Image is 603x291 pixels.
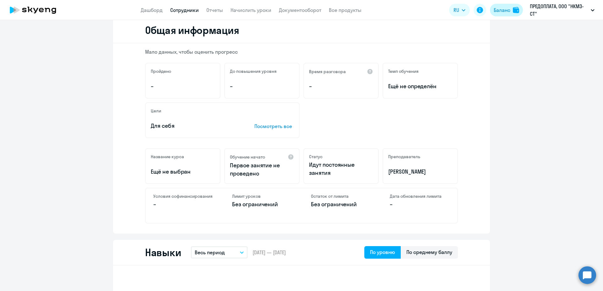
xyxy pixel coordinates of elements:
[370,248,395,256] div: По уровню
[232,193,292,199] h4: Лимит уроков
[309,154,323,159] h5: Статус
[145,24,239,36] h2: Общая информация
[232,200,292,208] p: Без ограничений
[388,68,419,74] h5: Темп обучения
[253,249,286,256] span: [DATE] — [DATE]
[513,7,519,13] img: balance
[388,154,420,159] h5: Преподаватель
[530,3,588,18] p: ПРЕДОПЛАТА, ООО "НКМЗ-СТ"
[141,7,163,13] a: Дашборд
[490,4,523,16] button: Балансbalance
[195,249,225,256] p: Весь период
[151,68,171,74] h5: Пройдено
[449,4,470,16] button: RU
[191,246,247,258] button: Весь период
[170,7,199,13] a: Сотрудники
[309,161,373,177] p: Идут постоянные занятия
[388,82,452,90] span: Ещё не определён
[145,246,181,259] h2: Навыки
[454,6,459,14] span: RU
[230,68,277,74] h5: До повышения уровня
[309,82,373,90] p: –
[230,82,294,90] p: –
[279,7,321,13] a: Документооборот
[390,200,450,208] p: –
[153,200,213,208] p: –
[206,7,223,13] a: Отчеты
[153,193,213,199] h4: Условия софинансирования
[390,193,450,199] h4: Дата обновления лимита
[309,69,346,74] h5: Время разговора
[311,200,371,208] p: Без ограничений
[230,161,294,178] p: Первое занятие не проведено
[494,6,510,14] div: Баланс
[151,154,184,159] h5: Название курса
[151,168,215,176] p: Ещё не выбран
[151,122,235,130] p: Для себя
[151,82,215,90] p: –
[388,168,452,176] p: [PERSON_NAME]
[145,48,458,55] p: Мало данных, чтобы оценить прогресс
[527,3,598,18] button: ПРЕДОПЛАТА, ООО "НКМЗ-СТ"
[231,7,271,13] a: Начислить уроки
[311,193,371,199] h4: Остаток от лимита
[254,122,294,130] p: Посмотреть все
[406,248,452,256] div: По среднему баллу
[230,154,265,160] h5: Обучение начато
[151,108,161,114] h5: Цели
[329,7,361,13] a: Все продукты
